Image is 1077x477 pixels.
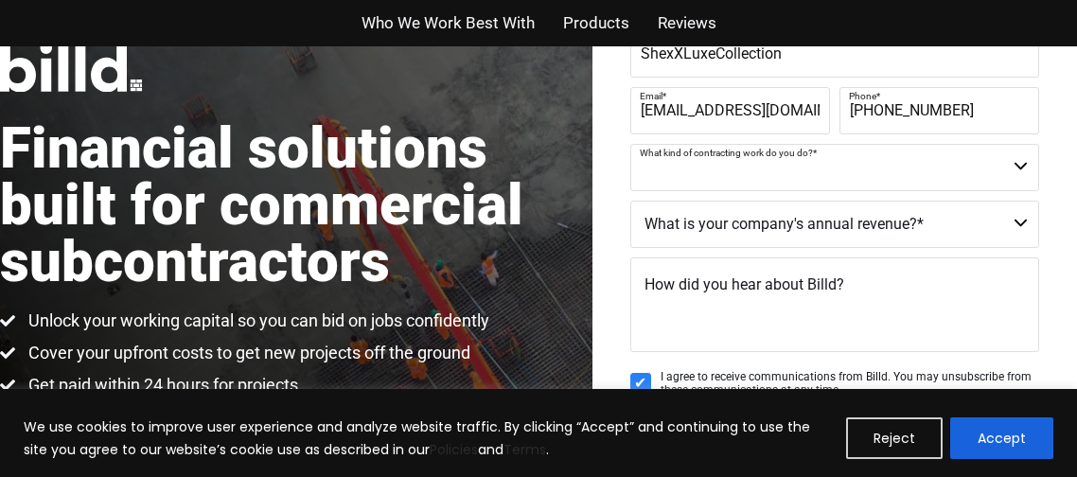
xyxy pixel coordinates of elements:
[24,342,470,364] span: Cover your upfront costs to get new projects off the ground
[644,275,844,293] span: How did you hear about Billd?
[563,9,629,37] a: Products
[661,370,1039,397] span: I agree to receive communications from Billd. You may unsubscribe from these communications at an...
[362,9,535,37] a: Who We Work Best With
[846,417,943,459] button: Reject
[430,440,478,459] a: Policies
[658,9,716,37] a: Reviews
[503,440,546,459] a: Terms
[950,417,1053,459] button: Accept
[849,90,876,100] span: Phone
[24,374,298,397] span: Get paid within 24 hours for projects
[24,309,489,332] span: Unlock your working capital so you can bid on jobs confidently
[24,415,832,461] p: We use cookies to improve user experience and analyze website traffic. By clicking “Accept” and c...
[640,90,662,100] span: Email
[630,373,651,394] input: I agree to receive communications from Billd. You may unsubscribe from these communications at an...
